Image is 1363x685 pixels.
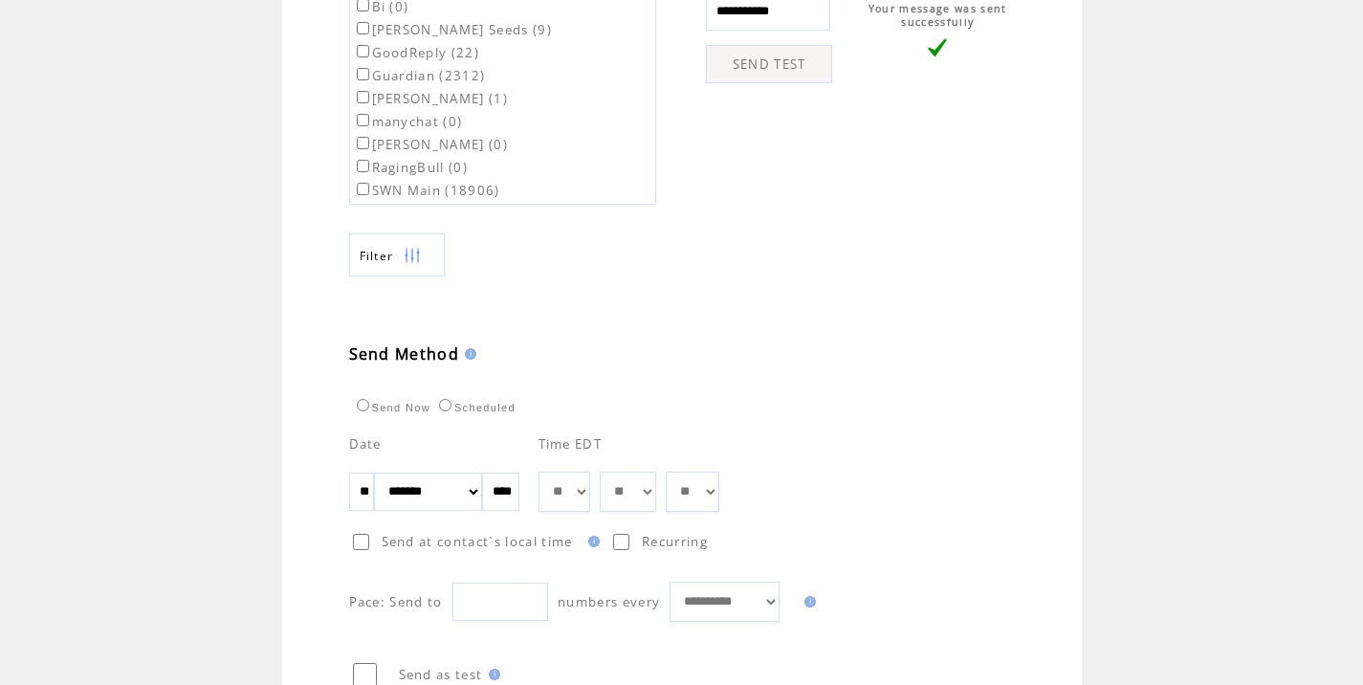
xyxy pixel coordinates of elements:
[353,159,469,176] label: RagingBull (0)
[404,234,421,277] img: filters.png
[357,160,369,172] input: RagingBull (0)
[539,435,603,453] span: Time EDT
[349,343,460,365] span: Send Method
[353,113,463,130] label: manychat (0)
[357,137,369,149] input: [PERSON_NAME] (0)
[353,21,553,38] label: [PERSON_NAME] Seeds (9)
[357,91,369,103] input: [PERSON_NAME] (1)
[353,182,500,199] label: SWN Main (18906)
[357,183,369,195] input: SWN Main (18906)
[353,44,480,61] label: GoodReply (22)
[558,593,660,610] span: numbers every
[357,22,369,34] input: [PERSON_NAME] Seeds (9)
[349,435,382,453] span: Date
[928,38,947,57] img: vLarge.png
[353,67,486,84] label: Guardian (2312)
[353,136,509,153] label: [PERSON_NAME] (0)
[642,533,708,550] span: Recurring
[357,399,369,411] input: Send Now
[349,233,445,276] a: Filter
[360,248,394,264] span: Show filters
[357,45,369,57] input: GoodReply (22)
[583,536,600,547] img: help.gif
[353,90,509,107] label: [PERSON_NAME] (1)
[357,68,369,80] input: Guardian (2312)
[706,45,832,83] a: SEND TEST
[868,2,1007,29] span: Your message was sent successfully
[483,669,500,680] img: help.gif
[352,402,430,413] label: Send Now
[349,593,443,610] span: Pace: Send to
[399,666,483,683] span: Send as test
[357,114,369,126] input: manychat (0)
[459,348,476,360] img: help.gif
[439,399,451,411] input: Scheduled
[382,533,573,550] span: Send at contact`s local time
[799,596,816,608] img: help.gif
[434,402,516,413] label: Scheduled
